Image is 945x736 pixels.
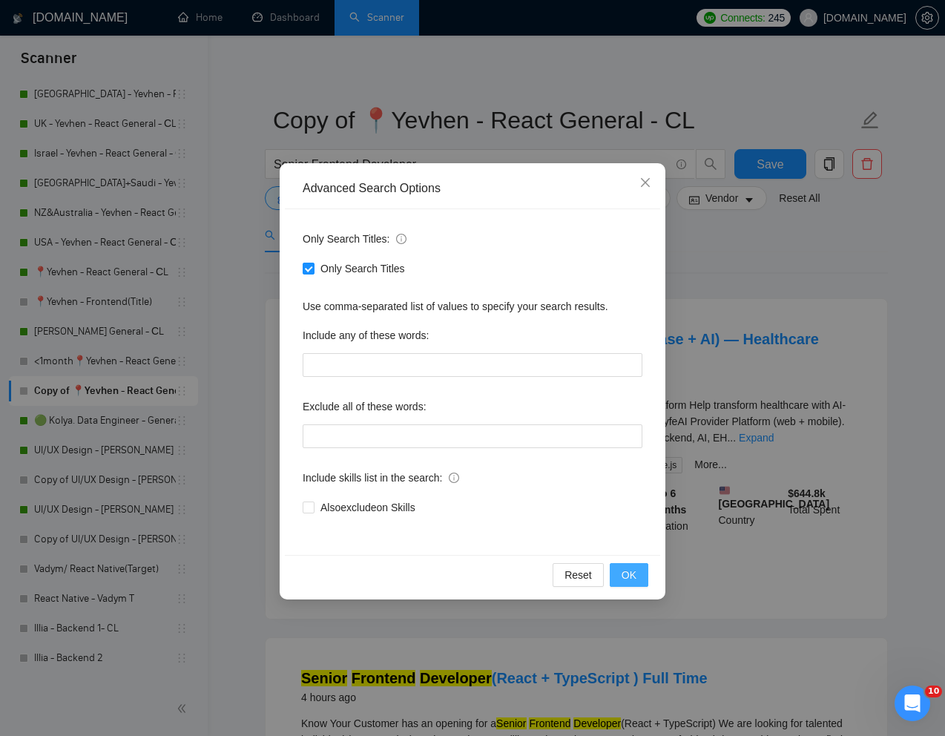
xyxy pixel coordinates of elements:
[925,686,942,697] span: 10
[625,163,665,203] button: Close
[449,473,459,483] span: info-circle
[315,260,411,277] span: Only Search Titles
[303,323,429,347] label: Include any of these words:
[610,563,648,587] button: OK
[303,231,406,247] span: Only Search Titles:
[622,567,636,583] span: OK
[396,234,406,244] span: info-circle
[639,177,651,188] span: close
[303,470,459,486] span: Include skills list in the search:
[553,563,604,587] button: Reset
[303,395,427,418] label: Exclude all of these words:
[895,686,930,721] iframe: Intercom live chat
[564,567,592,583] span: Reset
[303,298,642,315] div: Use comma-separated list of values to specify your search results.
[303,180,642,197] div: Advanced Search Options
[315,499,421,516] span: Also exclude on Skills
